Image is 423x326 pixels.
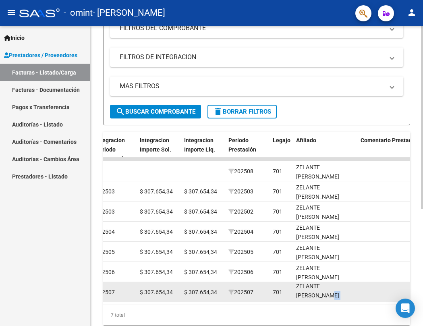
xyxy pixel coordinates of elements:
[64,4,93,22] span: - omint
[4,33,25,42] span: Inicio
[296,183,354,210] div: ZELANTE [PERSON_NAME] 27478424073
[4,51,77,60] span: Prestadores / Proveedores
[184,269,217,275] span: $ 307.654,34
[228,289,253,295] span: 202507
[296,137,316,143] span: Afiliado
[228,269,253,275] span: 202506
[296,243,354,271] div: ZELANTE [PERSON_NAME] 27478424073
[93,4,165,22] span: - [PERSON_NAME]
[95,249,115,255] span: 202505
[95,289,115,295] span: 202507
[92,132,137,167] datatable-header-cell: Integracion Periodo Presentacion
[140,228,173,235] span: $ 307.654,34
[184,289,217,295] span: $ 307.654,34
[273,268,282,277] div: 701
[95,188,115,195] span: 202503
[270,132,293,167] datatable-header-cell: Legajo
[110,48,403,67] mat-expansion-panel-header: FILTROS DE INTEGRACION
[116,107,125,116] mat-icon: search
[184,188,217,195] span: $ 307.654,34
[140,269,173,275] span: $ 307.654,34
[228,168,253,174] span: 202508
[140,208,173,215] span: $ 307.654,34
[407,8,417,17] mat-icon: person
[213,107,223,116] mat-icon: delete
[293,132,357,167] datatable-header-cell: Afiliado
[110,77,403,96] mat-expansion-panel-header: MAS FILTROS
[184,137,215,153] span: Integracion Importe Liq.
[140,137,171,153] span: Integracion Importe Sol.
[273,288,282,297] div: 701
[140,289,173,295] span: $ 307.654,34
[181,132,225,167] datatable-header-cell: Integracion Importe Liq.
[225,132,270,167] datatable-header-cell: Período Prestación
[228,208,253,215] span: 202502
[296,282,354,309] div: ZELANTE [PERSON_NAME] 27478424073
[273,187,282,196] div: 701
[110,19,403,38] mat-expansion-panel-header: FILTROS DEL COMPROBANTE
[95,269,115,275] span: 202506
[137,132,181,167] datatable-header-cell: Integracion Importe Sol.
[228,228,253,235] span: 202504
[184,208,217,215] span: $ 307.654,34
[95,228,115,235] span: 202504
[120,82,384,91] mat-panel-title: MAS FILTROS
[228,249,253,255] span: 202505
[6,8,16,17] mat-icon: menu
[95,208,115,215] span: 202503
[207,105,277,118] button: Borrar Filtros
[213,108,271,115] span: Borrar Filtros
[120,53,384,62] mat-panel-title: FILTROS DE INTEGRACION
[228,188,253,195] span: 202503
[116,108,195,115] span: Buscar Comprobante
[120,24,384,33] mat-panel-title: FILTROS DEL COMPROBANTE
[95,137,130,162] span: Integracion Periodo Presentacion
[273,227,282,237] div: 701
[296,223,354,251] div: ZELANTE [PERSON_NAME] 27478424073
[184,249,217,255] span: $ 307.654,34
[273,207,282,216] div: 701
[296,264,354,291] div: ZELANTE [PERSON_NAME] 27478424073
[396,299,415,318] div: Open Intercom Messenger
[103,305,410,325] div: 7 total
[140,188,173,195] span: $ 307.654,34
[273,167,282,176] div: 701
[228,137,256,153] span: Período Prestación
[296,163,354,190] div: ZELANTE [PERSON_NAME] 27478424073
[296,203,354,230] div: ZELANTE [PERSON_NAME] 27478424073
[184,228,217,235] span: $ 307.654,34
[273,137,290,143] span: Legajo
[273,247,282,257] div: 701
[140,249,173,255] span: $ 307.654,34
[110,105,201,118] button: Buscar Comprobante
